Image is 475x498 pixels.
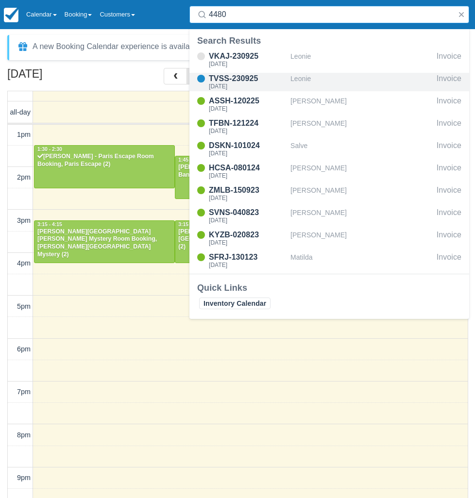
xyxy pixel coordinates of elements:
button: [DATE] [187,68,222,84]
div: TVSS-230925 [209,73,287,84]
div: [DATE] [209,173,287,179]
div: [DATE] [209,106,287,112]
a: 1:45 - 2:45[PERSON_NAME] - Bank Heist Room Booking, Bank Heist (2) [175,156,316,199]
div: [DATE] [209,262,287,268]
a: ASSH-120225[DATE][PERSON_NAME]Invoice [189,95,469,114]
span: 3:15 - 4:15 [37,222,62,227]
div: ASSH-120225 [209,95,287,107]
span: 3:15 - 4:15 [178,222,203,227]
a: 3:15 - 4:15[PERSON_NAME][GEOGRAPHIC_DATA][PERSON_NAME] Mystery Room Booking, [PERSON_NAME][GEOGRA... [34,220,175,263]
div: Quick Links [197,282,461,294]
span: 3pm [17,216,31,224]
div: A new Booking Calendar experience is available! [33,41,203,52]
span: 5pm [17,302,31,310]
div: Salve [290,140,433,158]
div: SFRJ-130123 [209,251,287,263]
div: KYZB-020823 [209,229,287,241]
span: 6pm [17,345,31,353]
div: Invoice [437,229,461,248]
span: 4pm [17,259,31,267]
div: Search Results [197,35,461,47]
span: 1:30 - 2:30 [37,147,62,152]
div: Leonie [290,73,433,91]
div: [PERSON_NAME] [290,207,433,225]
span: 1:45 - 2:45 [178,157,203,163]
div: Invoice [437,73,461,91]
a: TFBN-121224[DATE][PERSON_NAME]Invoice [189,117,469,136]
div: [DATE] [209,217,287,223]
div: Invoice [437,207,461,225]
div: TFBN-121224 [209,117,287,129]
span: 2pm [17,173,31,181]
span: 7pm [17,388,31,396]
a: 1:30 - 2:30[PERSON_NAME] - Paris Escape Room Booking, Paris Escape (2) [34,145,175,188]
div: HCSA-080124 [209,162,287,174]
a: DSKN-101024[DATE]SalveInvoice [189,140,469,158]
a: TVSS-230925[DATE]LeonieInvoice [189,73,469,91]
div: [PERSON_NAME] [290,117,433,136]
div: [DATE] [209,150,287,156]
div: Leonie [290,50,433,69]
div: SVNS-040823 [209,207,287,218]
div: [DATE] [209,195,287,201]
div: [PERSON_NAME] [290,95,433,114]
div: [DATE] [209,83,287,89]
div: Invoice [437,184,461,203]
div: [PERSON_NAME] - Paris Escape Room Booking, Paris Escape (2) [37,153,172,168]
span: 1pm [17,131,31,138]
div: [PERSON_NAME] [290,184,433,203]
input: Search ( / ) [209,6,454,23]
span: all-day [10,108,31,116]
a: ZMLB-150923[DATE][PERSON_NAME]Invoice [189,184,469,203]
div: [DATE] [209,128,287,134]
a: HCSA-080124[DATE][PERSON_NAME]Invoice [189,162,469,181]
div: [DATE] [209,240,287,246]
div: ZMLB-150923 [209,184,287,196]
a: VKAJ-230925[DATE]LeonieInvoice [189,50,469,69]
div: Invoice [437,95,461,114]
div: DSKN-101024 [209,140,287,151]
a: KYZB-020823[DATE][PERSON_NAME]Invoice [189,229,469,248]
a: 3:15 - 4:15[PERSON_NAME] - Paris Escape, [GEOGRAPHIC_DATA] Escape Room Booking (2) [175,220,316,263]
div: [PERSON_NAME] - Bank Heist Room Booking, Bank Heist (2) [178,164,313,179]
div: Invoice [437,162,461,181]
div: Invoice [437,50,461,69]
div: [PERSON_NAME] [290,229,433,248]
div: VKAJ-230925 [209,50,287,62]
div: [PERSON_NAME] [290,162,433,181]
h2: [DATE] [7,68,130,86]
a: SFRJ-130123[DATE]MatildaInvoice [189,251,469,270]
div: [PERSON_NAME][GEOGRAPHIC_DATA][PERSON_NAME] Mystery Room Booking, [PERSON_NAME][GEOGRAPHIC_DATA] ... [37,228,172,259]
div: Matilda [290,251,433,270]
div: Invoice [437,251,461,270]
img: checkfront-main-nav-mini-logo.png [4,8,18,22]
a: Inventory Calendar [199,298,271,309]
div: [DATE] [209,61,287,67]
div: [PERSON_NAME] - Paris Escape, [GEOGRAPHIC_DATA] Escape Room Booking (2) [178,228,313,251]
a: SVNS-040823[DATE][PERSON_NAME]Invoice [189,207,469,225]
div: Invoice [437,140,461,158]
div: Invoice [437,117,461,136]
span: 8pm [17,431,31,439]
span: 9pm [17,474,31,481]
